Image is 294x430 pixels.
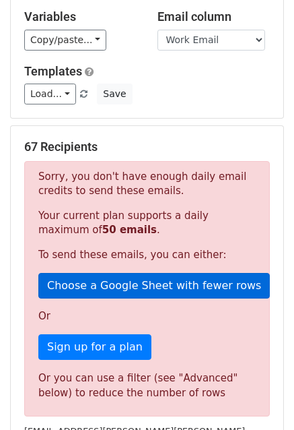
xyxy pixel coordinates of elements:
[24,30,106,51] a: Copy/paste...
[38,248,256,262] p: To send these emails, you can either:
[38,170,256,198] p: Sorry, you don't have enough daily email credits to send these emails.
[38,371,256,401] div: Or you can use a filter (see "Advanced" below) to reduce the number of rows
[38,273,270,299] a: Choose a Google Sheet with fewer rows
[102,224,157,236] strong: 50 emails
[24,140,270,154] h5: 67 Recipients
[24,84,76,104] a: Load...
[38,334,151,360] a: Sign up for a plan
[38,309,256,324] p: Or
[24,9,137,24] h5: Variables
[227,365,294,430] iframe: Chat Widget
[157,9,270,24] h5: Email column
[97,84,132,104] button: Save
[24,64,82,78] a: Templates
[38,209,256,237] p: Your current plan supports a daily maximum of .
